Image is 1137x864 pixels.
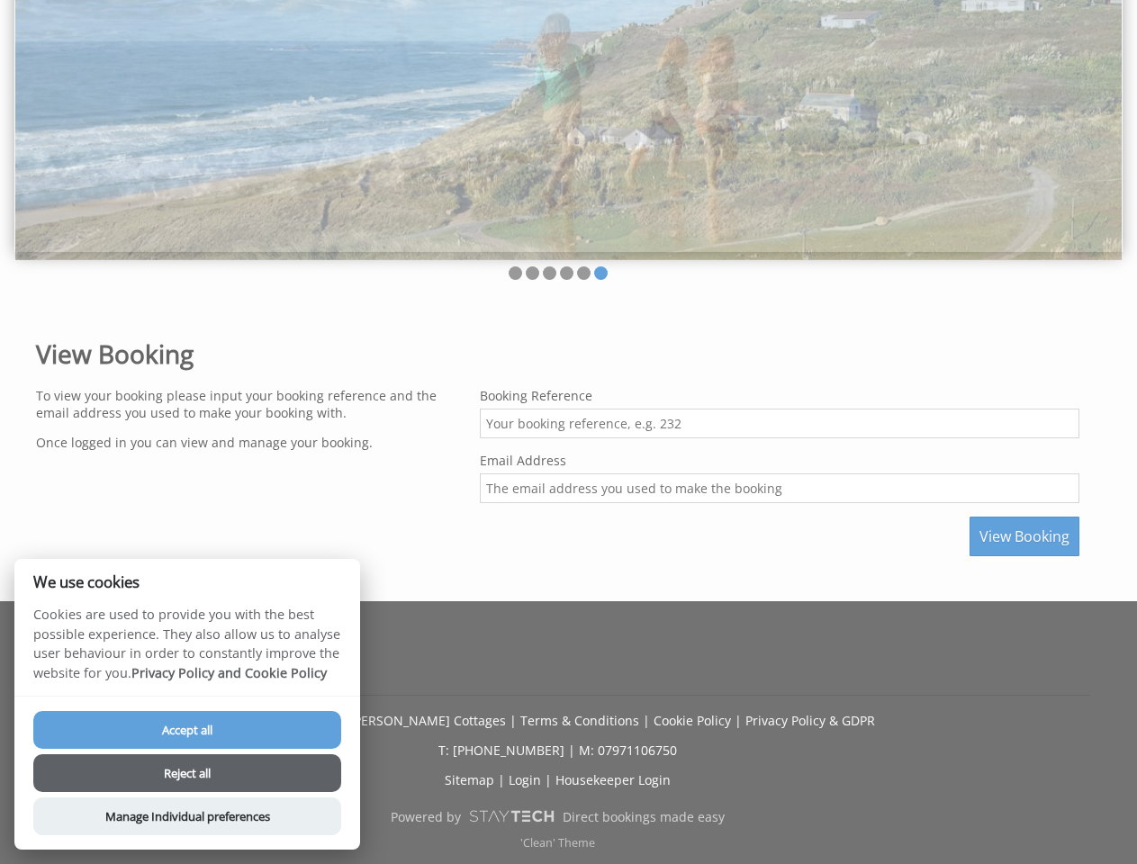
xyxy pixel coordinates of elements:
[509,771,541,788] a: Login
[979,526,1069,546] span: View Booking
[36,337,1079,371] h1: View Booking
[445,771,494,788] a: Sitemap
[468,805,555,827] img: scrumpy.png
[480,473,1079,503] input: The email address you used to make the booking
[33,797,341,835] button: Manage Individual preferences
[568,742,575,759] span: |
[480,409,1079,438] input: Your booking reference, e.g. 232
[579,742,677,759] a: M: 07971106750
[14,573,360,590] h2: We use cookies
[555,771,671,788] a: Housekeeper Login
[33,711,341,749] button: Accept all
[520,712,639,729] a: Terms & Conditions
[36,434,458,451] p: Once logged in you can view and manage your booking.
[480,387,1079,404] label: Booking Reference
[14,605,360,696] p: Cookies are used to provide you with the best possible experience. They also allow us to analyse ...
[510,712,517,729] span: |
[25,801,1090,832] a: Powered byDirect bookings made easy
[745,712,875,729] a: Privacy Policy & GDPR
[735,712,742,729] span: |
[240,712,506,729] a: © Copyright 2025 [PERSON_NAME] Cottages
[654,712,731,729] a: Cookie Policy
[25,835,1090,850] p: 'Clean' Theme
[36,387,458,421] p: To view your booking please input your booking reference and the email address you used to make y...
[970,517,1079,556] button: View Booking
[480,452,1079,469] label: Email Address
[545,771,552,788] span: |
[643,712,650,729] span: |
[438,742,564,759] a: T: [PHONE_NUMBER]
[33,754,341,792] button: Reject all
[498,771,505,788] span: |
[131,664,327,681] a: Privacy Policy and Cookie Policy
